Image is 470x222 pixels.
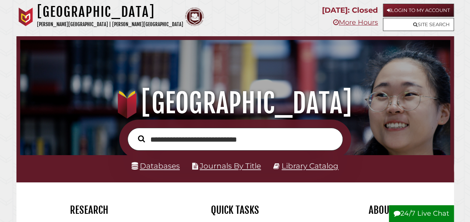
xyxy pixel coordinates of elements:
[27,87,443,120] h1: [GEOGRAPHIC_DATA]
[282,161,338,170] a: Library Catalog
[37,4,183,20] h1: [GEOGRAPHIC_DATA]
[322,4,378,17] p: [DATE]: Closed
[37,20,183,29] p: [PERSON_NAME][GEOGRAPHIC_DATA] | [PERSON_NAME][GEOGRAPHIC_DATA]
[314,204,448,216] h2: About
[22,204,157,216] h2: Research
[16,7,35,26] img: Calvin University
[333,18,378,27] a: More Hours
[134,133,149,144] button: Search
[383,18,454,31] a: Site Search
[383,4,454,17] a: Login to My Account
[200,161,261,170] a: Journals By Title
[138,135,145,142] i: Search
[132,161,180,170] a: Databases
[168,204,302,216] h2: Quick Tasks
[185,7,204,26] img: Calvin Theological Seminary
